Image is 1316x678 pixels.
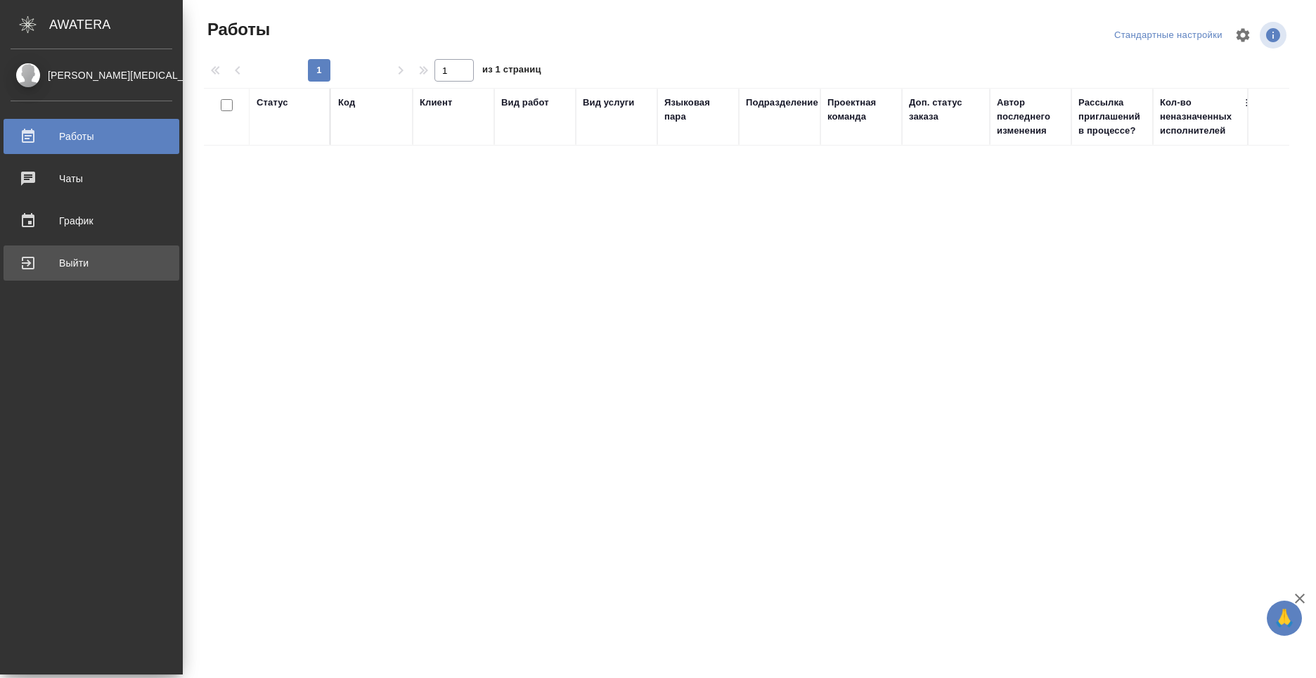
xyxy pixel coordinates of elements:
div: Проектная команда [827,96,895,124]
a: Выйти [4,245,179,281]
div: Языковая пара [664,96,732,124]
div: Подразделение [746,96,818,110]
div: AWATERA [49,11,183,39]
div: split button [1111,25,1226,46]
button: 🙏 [1267,601,1302,636]
div: Кол-во неназначенных исполнителей [1160,96,1244,138]
div: Автор последнего изменения [997,96,1064,138]
div: Рассылка приглашений в процессе? [1078,96,1146,138]
a: Чаты [4,161,179,196]
div: Доп. статус заказа [909,96,983,124]
div: Чаты [11,168,172,189]
span: Посмотреть информацию [1260,22,1289,49]
div: Код [338,96,355,110]
span: Настроить таблицу [1226,18,1260,52]
div: График [11,210,172,231]
div: Клиент [420,96,452,110]
span: из 1 страниц [482,61,541,82]
div: Вид услуги [583,96,635,110]
div: Вид работ [501,96,549,110]
div: Выйти [11,252,172,274]
a: Работы [4,119,179,154]
a: График [4,203,179,238]
div: [PERSON_NAME][MEDICAL_DATA] [11,68,172,83]
div: Статус [257,96,288,110]
span: Работы [204,18,270,41]
span: 🙏 [1272,603,1296,633]
div: Работы [11,126,172,147]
